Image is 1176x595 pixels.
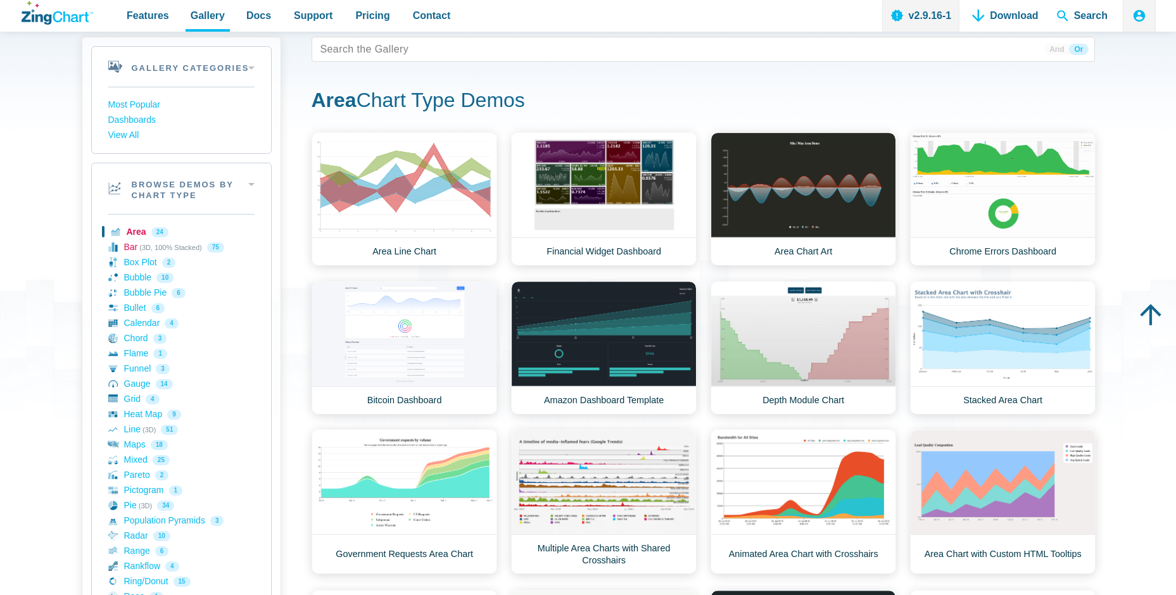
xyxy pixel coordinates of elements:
h2: Gallery Categories [92,47,271,87]
a: Amazon Dashboard Template [511,281,697,415]
span: Contact [413,7,451,24]
a: Area Chart with Custom HTML Tooltips [910,429,1096,574]
span: Docs [246,7,271,24]
h1: Chart Type Demos [312,87,1095,116]
a: Area Line Chart [312,132,497,266]
strong: Area [312,89,357,111]
a: Dashboards [108,113,255,128]
a: Animated Area Chart with Crosshairs [711,429,896,574]
a: Stacked Area Chart [910,281,1096,415]
a: Most Popular [108,97,255,113]
a: View All [108,128,255,143]
span: Or [1069,44,1088,55]
a: Multiple Area Charts with Shared Crosshairs [511,429,697,574]
span: Gallery [191,7,225,24]
a: ZingChart Logo. Click to return to the homepage [22,1,93,25]
a: Financial Widget Dashboard [511,132,697,266]
a: Chrome Errors Dashboard [910,132,1096,266]
span: Pricing [355,7,389,24]
a: Depth Module Chart [711,281,896,415]
a: Bitcoin Dashboard [312,281,497,415]
span: Support [294,7,332,24]
span: Features [127,7,169,24]
a: Area Chart Art [711,132,896,266]
h2: Browse Demos By Chart Type [92,163,271,214]
a: Government Requests Area Chart [312,429,497,574]
span: And [1044,44,1069,55]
